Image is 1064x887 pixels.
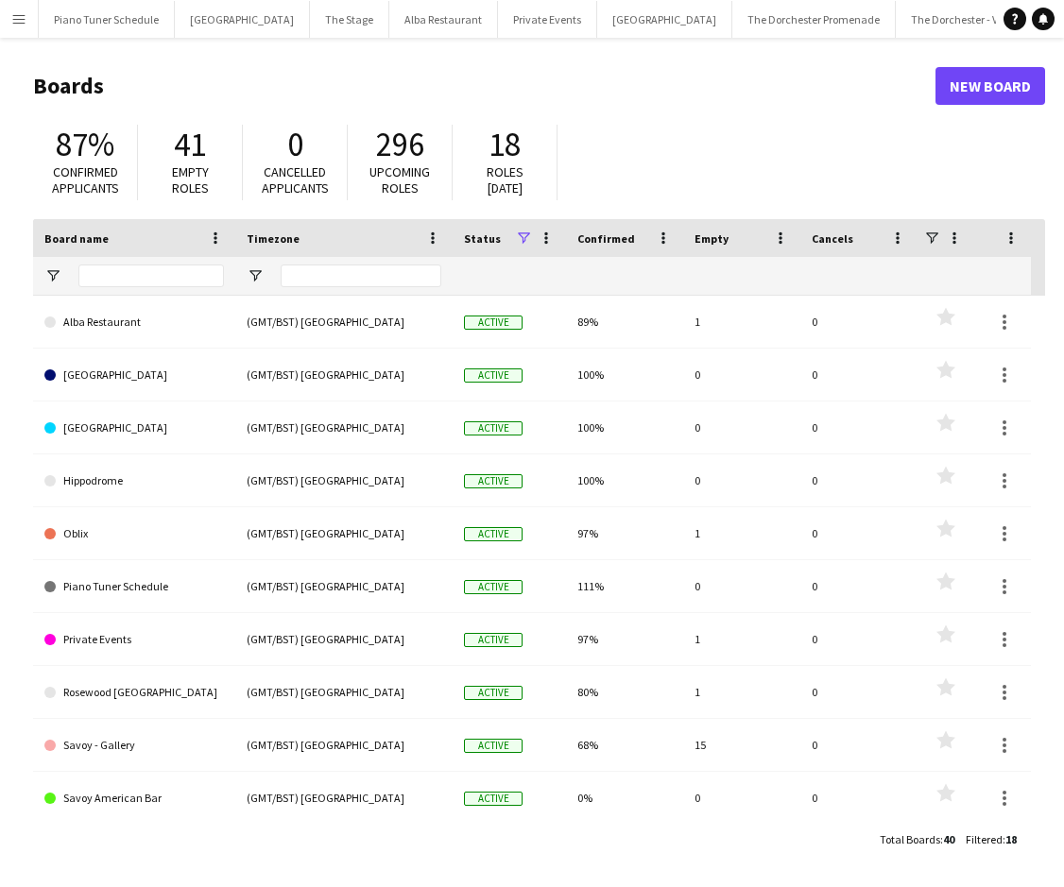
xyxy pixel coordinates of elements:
[235,454,453,506] div: (GMT/BST) [GEOGRAPHIC_DATA]
[800,772,918,824] div: 0
[247,267,264,284] button: Open Filter Menu
[369,163,430,196] span: Upcoming roles
[281,264,441,287] input: Timezone Filter Input
[812,231,853,246] span: Cancels
[235,560,453,612] div: (GMT/BST) [GEOGRAPHIC_DATA]
[44,613,224,666] a: Private Events
[175,1,310,38] button: [GEOGRAPHIC_DATA]
[683,507,800,559] div: 1
[44,772,224,825] a: Savoy American Bar
[376,124,424,165] span: 296
[287,124,303,165] span: 0
[235,349,453,401] div: (GMT/BST) [GEOGRAPHIC_DATA]
[683,613,800,665] div: 1
[464,527,523,541] span: Active
[566,401,683,453] div: 100%
[683,296,800,348] div: 1
[683,454,800,506] div: 0
[44,349,224,401] a: [GEOGRAPHIC_DATA]
[44,666,224,719] a: Rosewood [GEOGRAPHIC_DATA]
[464,580,523,594] span: Active
[33,72,935,100] h1: Boards
[732,1,896,38] button: The Dorchester Promenade
[683,349,800,401] div: 0
[310,1,389,38] button: The Stage
[44,401,224,454] a: [GEOGRAPHIC_DATA]
[566,296,683,348] div: 89%
[566,666,683,718] div: 80%
[464,792,523,806] span: Active
[800,296,918,348] div: 0
[498,1,597,38] button: Private Events
[464,686,523,700] span: Active
[235,719,453,771] div: (GMT/BST) [GEOGRAPHIC_DATA]
[880,832,940,846] span: Total Boards
[683,772,800,824] div: 0
[800,613,918,665] div: 0
[235,507,453,559] div: (GMT/BST) [GEOGRAPHIC_DATA]
[577,231,635,246] span: Confirmed
[235,296,453,348] div: (GMT/BST) [GEOGRAPHIC_DATA]
[566,560,683,612] div: 111%
[44,231,109,246] span: Board name
[566,349,683,401] div: 100%
[683,719,800,771] div: 15
[966,821,1017,858] div: :
[235,401,453,453] div: (GMT/BST) [GEOGRAPHIC_DATA]
[56,124,114,165] span: 87%
[464,633,523,647] span: Active
[566,613,683,665] div: 97%
[44,454,224,507] a: Hippodrome
[943,832,954,846] span: 40
[880,821,954,858] div: :
[44,296,224,349] a: Alba Restaurant
[235,772,453,824] div: (GMT/BST) [GEOGRAPHIC_DATA]
[487,163,523,196] span: Roles [DATE]
[800,507,918,559] div: 0
[52,163,119,196] span: Confirmed applicants
[39,1,175,38] button: Piano Tuner Schedule
[935,67,1045,105] a: New Board
[247,231,300,246] span: Timezone
[464,421,523,435] span: Active
[800,454,918,506] div: 0
[464,316,523,330] span: Active
[597,1,732,38] button: [GEOGRAPHIC_DATA]
[566,772,683,824] div: 0%
[262,163,329,196] span: Cancelled applicants
[966,832,1003,846] span: Filtered
[683,666,800,718] div: 1
[695,231,729,246] span: Empty
[464,368,523,383] span: Active
[566,719,683,771] div: 68%
[44,560,224,613] a: Piano Tuner Schedule
[683,560,800,612] div: 0
[44,719,224,772] a: Savoy - Gallery
[389,1,498,38] button: Alba Restaurant
[800,666,918,718] div: 0
[489,124,521,165] span: 18
[464,231,501,246] span: Status
[800,560,918,612] div: 0
[683,401,800,453] div: 0
[800,401,918,453] div: 0
[464,474,523,488] span: Active
[800,719,918,771] div: 0
[566,454,683,506] div: 100%
[44,267,61,284] button: Open Filter Menu
[566,507,683,559] div: 97%
[44,507,224,560] a: Oblix
[235,666,453,718] div: (GMT/BST) [GEOGRAPHIC_DATA]
[78,264,224,287] input: Board name Filter Input
[800,349,918,401] div: 0
[896,1,1058,38] button: The Dorchester - Vesper Bar
[172,163,209,196] span: Empty roles
[174,124,206,165] span: 41
[235,613,453,665] div: (GMT/BST) [GEOGRAPHIC_DATA]
[1005,832,1017,846] span: 18
[464,739,523,753] span: Active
